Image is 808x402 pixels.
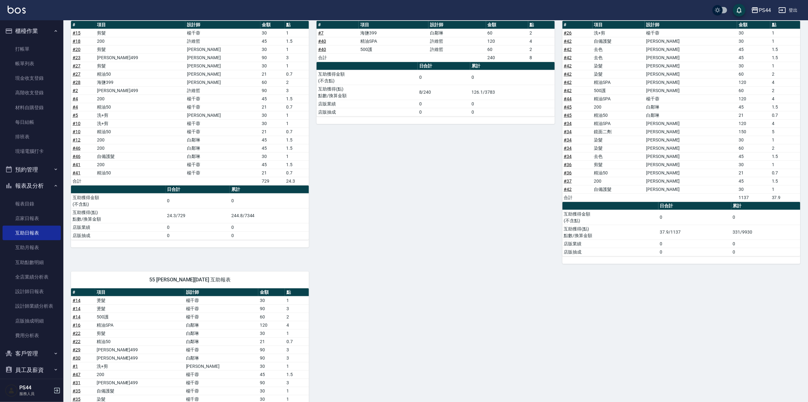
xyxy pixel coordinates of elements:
[645,111,737,119] td: 白鄰琳
[185,128,260,136] td: 楊千蓉
[737,86,770,95] td: 60
[645,160,737,169] td: [PERSON_NAME]
[185,119,260,128] td: 楊千蓉
[593,160,645,169] td: 剪髮
[359,29,428,37] td: 海鹽399
[564,96,572,101] a: #44
[593,21,645,29] th: 項目
[564,187,572,192] a: #42
[73,121,80,126] a: #10
[3,161,61,178] button: 預約管理
[73,63,80,68] a: #27
[73,146,80,151] a: #46
[95,78,186,86] td: 海鹽399
[470,100,555,108] td: 0
[770,86,800,95] td: 2
[260,144,285,152] td: 45
[185,45,260,53] td: [PERSON_NAME]
[73,80,80,85] a: #28
[645,144,737,152] td: [PERSON_NAME]
[528,37,555,45] td: 4
[260,103,285,111] td: 21
[95,86,186,95] td: [PERSON_NAME]499
[645,95,737,103] td: 楊千蓉
[185,53,260,62] td: [PERSON_NAME]
[73,380,80,385] a: #31
[95,45,186,53] td: 剪髮
[528,45,555,53] td: 2
[95,37,186,45] td: 200
[770,144,800,152] td: 2
[317,53,359,62] td: 合計
[285,177,309,185] td: 24.3
[73,30,80,35] a: #15
[3,197,61,211] a: 報表目錄
[317,62,555,116] table: a dense table
[185,70,260,78] td: [PERSON_NAME]
[71,177,95,185] td: 合計
[73,323,80,328] a: #16
[770,37,800,45] td: 1
[562,21,593,29] th: #
[770,95,800,103] td: 4
[3,378,61,394] button: 商品管理
[260,86,285,95] td: 90
[564,170,572,175] a: #36
[317,108,418,116] td: 店販抽成
[645,169,737,177] td: [PERSON_NAME]
[317,21,555,62] table: a dense table
[285,119,309,128] td: 1
[593,62,645,70] td: 染髮
[593,103,645,111] td: 200
[185,37,260,45] td: 許維哲
[645,29,737,37] td: 楊千蓉
[770,111,800,119] td: 0.7
[359,21,428,29] th: 項目
[3,299,61,313] a: 設計師業績分析表
[73,372,80,377] a: #47
[73,96,78,101] a: #4
[3,255,61,270] a: 互助點數明細
[770,78,800,86] td: 4
[645,21,737,29] th: 設計師
[73,104,78,110] a: #4
[95,169,186,177] td: 精油50
[645,119,737,128] td: [PERSON_NAME]
[3,144,61,159] a: 現場電腦打卡
[285,160,309,169] td: 1.5
[593,111,645,119] td: 精油50
[73,397,80,402] a: #35
[260,78,285,86] td: 60
[317,21,359,29] th: #
[593,53,645,62] td: 去色
[770,152,800,160] td: 1.5
[737,152,770,160] td: 45
[73,39,80,44] a: #18
[593,95,645,103] td: 精油SPA
[470,70,555,85] td: 0
[564,55,572,60] a: #42
[185,78,260,86] td: [PERSON_NAME]
[486,37,528,45] td: 120
[737,111,770,119] td: 21
[593,37,645,45] td: 自備護髮
[593,119,645,128] td: 精油SPA
[528,29,555,37] td: 2
[3,42,61,56] a: 打帳單
[562,21,800,202] table: a dense table
[185,29,260,37] td: 楊千蓉
[73,347,80,352] a: #29
[318,39,326,44] a: #40
[470,85,555,100] td: 126.1/3783
[73,55,80,60] a: #23
[285,21,309,29] th: 點
[770,169,800,177] td: 0.7
[428,29,486,37] td: 白鄰琳
[3,56,61,71] a: 帳單列表
[73,129,80,134] a: #10
[562,202,800,256] table: a dense table
[285,136,309,144] td: 1.5
[260,177,285,185] td: 729
[285,103,309,111] td: 0.7
[737,169,770,177] td: 21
